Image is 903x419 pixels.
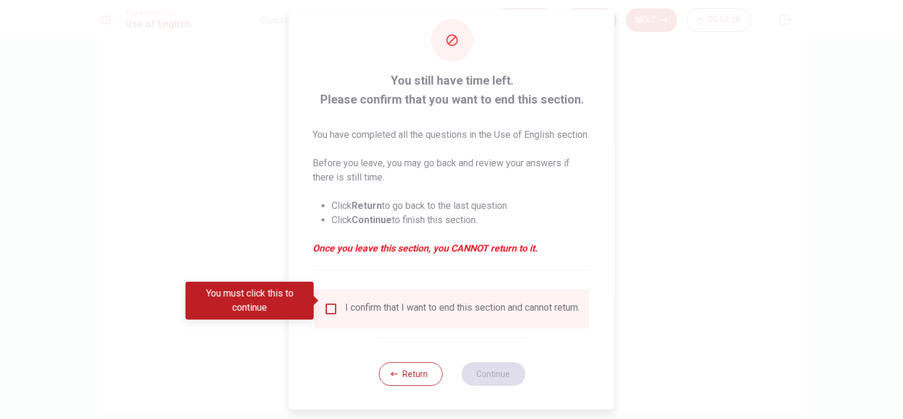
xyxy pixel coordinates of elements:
button: Continue [461,362,525,386]
li: Click to finish this section. [332,213,591,227]
em: Once you leave this section, you CANNOT return to it. [313,241,591,256]
span: You must click this to continue [324,302,338,316]
div: You must click this to continue [186,282,314,320]
div: I confirm that I want to end this section and cannot return. [345,302,580,316]
p: You have completed all the questions in the Use of English section. [313,128,591,142]
p: Before you leave, you may go back and review your answers if there is still time. [313,156,591,185]
strong: Return [352,200,382,211]
span: You still have time left. Please confirm that you want to end this section. [313,71,591,109]
li: Click to go back to the last question [332,199,591,213]
strong: Continue [352,214,392,225]
button: Return [378,362,442,386]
